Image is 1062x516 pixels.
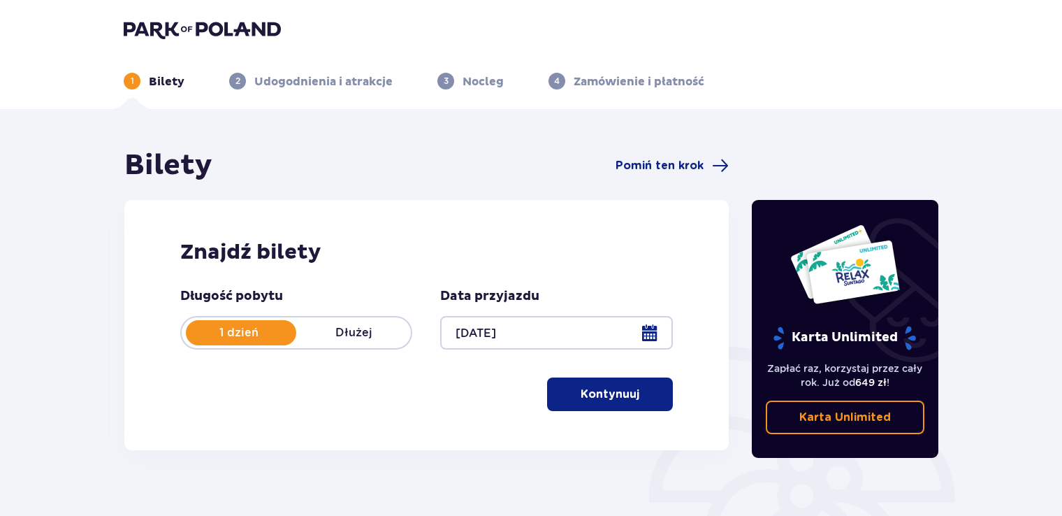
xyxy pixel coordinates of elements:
[235,75,240,87] p: 2
[444,75,449,87] p: 3
[855,377,887,388] span: 649 zł
[616,158,704,173] span: Pomiń ten krok
[229,73,393,89] div: 2Udogodnienia i atrakcje
[296,325,411,341] p: Dłużej
[180,288,283,305] p: Długość pobytu
[437,73,504,89] div: 3Nocleg
[547,378,673,411] button: Kontynuuj
[180,239,673,266] h2: Znajdź bilety
[124,148,212,183] h1: Bilety
[254,74,393,89] p: Udogodnienia i atrakcje
[124,73,184,89] div: 1Bilety
[463,74,504,89] p: Nocleg
[149,74,184,89] p: Bilety
[182,325,296,341] p: 1 dzień
[766,401,925,434] a: Karta Unlimited
[440,288,539,305] p: Data przyjazdu
[616,157,729,174] a: Pomiń ten krok
[772,326,917,350] p: Karta Unlimited
[124,20,281,39] img: Park of Poland logo
[766,361,925,389] p: Zapłać raz, korzystaj przez cały rok. Już od !
[790,224,901,305] img: Dwie karty całoroczne do Suntago z napisem 'UNLIMITED RELAX', na białym tle z tropikalnymi liśćmi...
[554,75,560,87] p: 4
[131,75,134,87] p: 1
[574,74,704,89] p: Zamówienie i płatność
[548,73,704,89] div: 4Zamówienie i płatność
[581,387,639,402] p: Kontynuuj
[799,410,891,425] p: Karta Unlimited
